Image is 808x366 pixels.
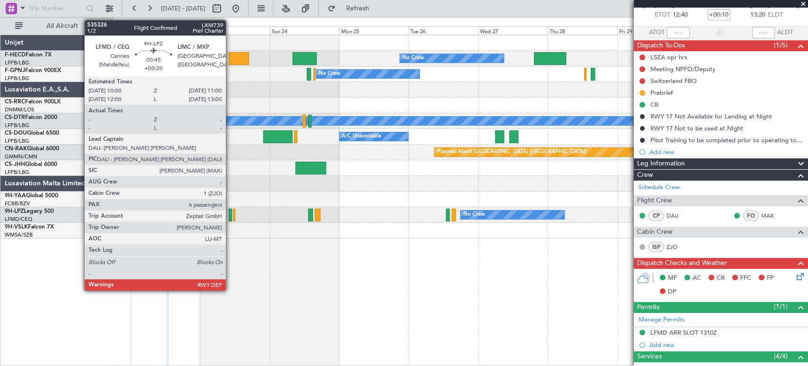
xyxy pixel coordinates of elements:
[5,122,29,129] a: LFPB/LBG
[637,227,673,238] span: Cabin Crew
[5,52,26,58] span: F-HECD
[5,162,57,167] a: CS-JHHGlobal 6000
[339,26,408,35] div: Mon 25
[408,26,478,35] div: Tue 26
[5,75,29,82] a: LFPB/LBG
[5,146,27,152] span: CN-RAK
[673,10,688,20] span: 12:40
[717,274,725,283] span: CR
[750,10,765,20] span: 13:20
[648,210,664,221] div: CP
[5,193,58,199] a: 9H-YAAGlobal 5000
[655,10,670,20] span: ETOT
[650,112,772,120] div: RWY 17 Not Available for Landing at Night
[650,101,658,109] div: CB
[774,40,788,50] span: (1/5)
[761,211,782,220] a: MAX
[5,130,59,136] a: CS-DOUGlobal 6500
[319,67,340,81] div: No Crew
[650,89,673,97] div: Prebrief
[5,146,59,152] a: CN-RAKGlobal 6000
[478,26,548,35] div: Wed 27
[5,68,25,73] span: F-GPNJ
[650,136,803,144] div: Pilot Training to be completed prior to operating to LFMD
[668,274,677,283] span: MF
[637,351,662,362] span: Services
[29,1,83,16] input: Trip Number
[650,329,717,337] div: LFMD ARR SLOT 1310Z
[5,99,61,105] a: CS-RRCFalcon 900LX
[774,302,788,311] span: (1/1)
[649,341,803,349] div: Add new
[5,106,34,113] a: DNMM/LOS
[637,195,672,206] span: Flight Crew
[337,5,377,12] span: Refresh
[740,274,751,283] span: FFC
[200,26,270,35] div: Sat 23
[5,68,61,73] a: F-GPNJFalcon 900EX
[161,4,205,13] span: [DATE] - [DATE]
[342,129,381,144] div: A/C Unavailable
[5,193,26,199] span: 9H-YAA
[648,242,664,252] div: ISP
[650,77,697,85] div: Switzerland FBO
[402,51,424,65] div: No Crew
[270,26,339,35] div: Sun 24
[5,224,54,230] a: 9H-VSLKFalcon 7X
[649,148,803,156] div: Add new
[743,210,759,221] div: FO
[131,26,200,35] div: Fri 22
[548,26,617,35] div: Thu 28
[5,209,54,214] a: 9H-LPZLegacy 500
[649,28,665,37] span: ATOT
[153,161,302,175] div: Planned Maint [GEOGRAPHIC_DATA] ([GEOGRAPHIC_DATA])
[768,10,783,20] span: ELDT
[650,65,716,73] div: Meeting NPFO/Deputy
[5,231,33,238] a: WMSA/SZB
[650,53,687,61] div: LSZA opr hrs
[323,1,380,16] button: Refresh
[637,170,653,181] span: Crew
[10,18,103,34] button: All Aircraft
[5,169,29,176] a: LFPB/LBG
[463,208,485,222] div: No Crew
[5,209,24,214] span: 9H-LPZ
[637,302,659,313] span: Permits
[650,124,743,132] div: RWY 17 Not to be used at NIght
[666,243,688,251] a: ZJO
[5,216,32,223] a: LFMD/CEQ
[5,52,52,58] a: F-HECDFalcon 7X
[25,23,100,29] span: All Aircraft
[5,130,27,136] span: CS-DOU
[637,158,685,169] span: Leg Information
[767,274,774,283] span: FP
[115,19,131,27] div: [DATE]
[667,27,690,38] input: --:--
[774,351,788,361] span: (4/4)
[777,28,793,37] span: ALDT
[5,137,29,145] a: LFPB/LBG
[5,59,29,66] a: LFPB/LBG
[666,211,688,220] a: DAU
[637,258,727,269] span: Dispatch Checks and Weather
[437,145,586,159] div: Planned Maint [GEOGRAPHIC_DATA] ([GEOGRAPHIC_DATA])
[5,115,57,120] a: CS-DTRFalcon 2000
[5,115,25,120] span: CS-DTR
[5,200,30,207] a: FCBB/BZV
[5,153,37,160] a: GMMN/CMN
[693,274,701,283] span: AC
[5,224,28,230] span: 9H-VSLK
[639,183,680,192] a: Schedule Crew
[617,26,687,35] div: Fri 29
[668,287,676,297] span: DP
[5,162,25,167] span: CS-JHH
[5,99,25,105] span: CS-RRC
[639,315,684,325] a: Manage Permits
[637,40,685,51] span: Dispatch To-Dos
